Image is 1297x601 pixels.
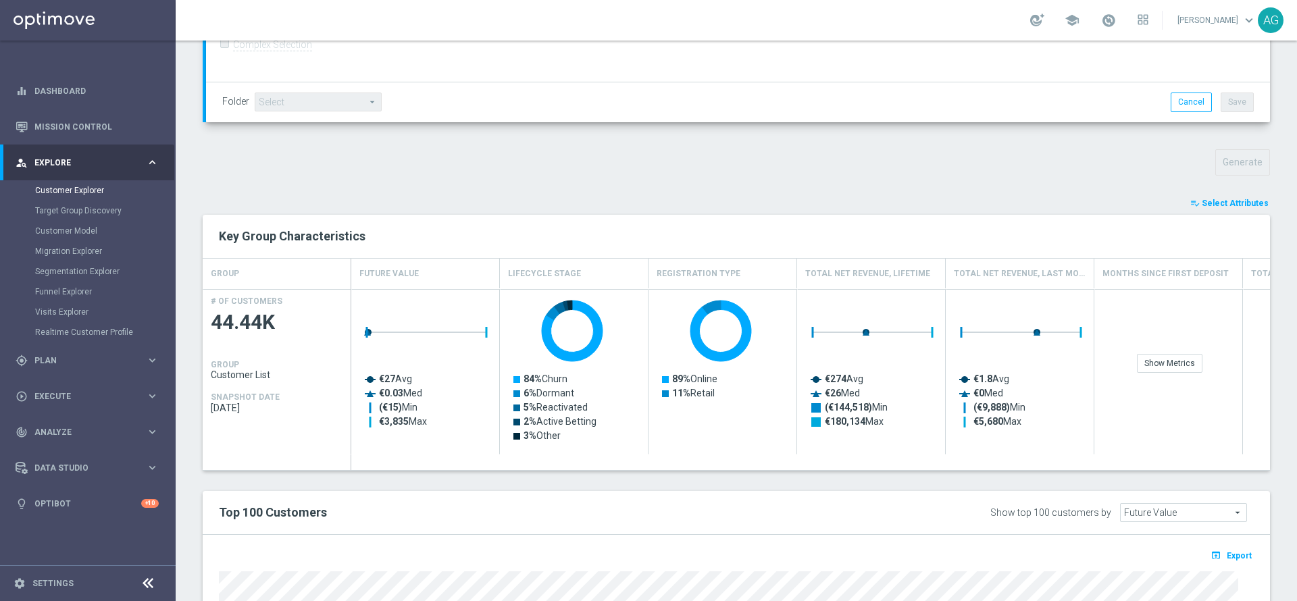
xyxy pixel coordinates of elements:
[1211,550,1225,560] i: open_in_browser
[379,416,427,427] text: Max
[35,302,174,322] div: Visits Explorer
[1221,93,1254,111] button: Save
[1102,262,1229,286] h4: Months Since First Deposit
[15,157,159,168] button: person_search Explore keyboard_arrow_right
[16,390,146,402] div: Execute
[16,462,146,474] div: Data Studio
[379,402,402,413] tspan: (€15)
[35,327,141,338] a: Realtime Customer Profile
[1137,354,1202,373] div: Show Metrics
[16,355,28,367] i: gps_fixed
[146,390,159,402] i: keyboard_arrow_right
[35,201,174,221] div: Target Group Discovery
[825,373,847,384] tspan: €274
[1176,10,1258,30] a: [PERSON_NAME]keyboard_arrow_down
[973,416,1021,427] text: Max
[34,392,146,400] span: Execute
[16,73,159,109] div: Dashboard
[825,402,888,413] text: Min
[990,507,1111,519] div: Show top 100 customers by
[15,391,159,402] button: play_circle_outline Execute keyboard_arrow_right
[16,157,146,169] div: Explore
[35,266,141,277] a: Segmentation Explorer
[141,499,159,508] div: +10
[35,261,174,282] div: Segmentation Explorer
[16,498,28,510] i: lightbulb
[35,180,174,201] div: Customer Explorer
[219,504,814,521] h2: Top 100 Customers
[16,109,159,145] div: Mission Control
[973,402,1025,413] text: Min
[1227,551,1252,560] span: Export
[524,388,574,398] text: Dormant
[34,73,159,109] a: Dashboard
[1189,196,1270,211] button: playlist_add_check Select Attributes
[379,402,417,413] text: Min
[146,354,159,367] i: keyboard_arrow_right
[35,185,141,196] a: Customer Explorer
[35,246,141,257] a: Migration Explorer
[524,416,536,427] tspan: 2%
[359,262,419,286] h4: Future Value
[825,416,884,427] text: Max
[973,388,1003,398] text: Med
[35,221,174,241] div: Customer Model
[379,388,403,398] tspan: €0.03
[146,425,159,438] i: keyboard_arrow_right
[16,157,28,169] i: person_search
[34,357,146,365] span: Plan
[35,226,141,236] a: Customer Model
[1190,199,1200,208] i: playlist_add_check
[973,402,1010,413] tspan: (€9,888)
[34,464,146,472] span: Data Studio
[1065,13,1079,28] span: school
[32,579,74,587] a: Settings
[211,296,282,306] h4: # OF CUSTOMERS
[16,426,28,438] i: track_changes
[222,96,249,107] label: Folder
[524,373,542,384] tspan: 84%
[15,122,159,132] button: Mission Control
[35,322,174,342] div: Realtime Customer Profile
[672,373,690,384] tspan: 89%
[524,430,536,441] tspan: 3%
[35,307,141,317] a: Visits Explorer
[219,228,1254,244] h2: Key Group Characteristics
[1215,149,1270,176] button: Generate
[379,373,412,384] text: Avg
[672,388,690,398] tspan: 11%
[825,388,860,398] text: Med
[35,286,141,297] a: Funnel Explorer
[203,289,351,454] div: Press SPACE to select this row.
[35,241,174,261] div: Migration Explorer
[15,86,159,97] div: equalizer Dashboard
[657,262,740,286] h4: Registration Type
[35,205,141,216] a: Target Group Discovery
[15,427,159,438] button: track_changes Analyze keyboard_arrow_right
[34,109,159,145] a: Mission Control
[524,373,567,384] text: Churn
[379,373,395,384] tspan: €27
[1242,13,1256,28] span: keyboard_arrow_down
[524,430,561,441] text: Other
[15,355,159,366] div: gps_fixed Plan keyboard_arrow_right
[16,355,146,367] div: Plan
[524,402,536,413] tspan: 5%
[211,262,239,286] h4: GROUP
[954,262,1086,286] h4: Total Net Revenue, Last Month
[973,388,984,398] tspan: €0
[14,577,26,590] i: settings
[34,428,146,436] span: Analyze
[1202,199,1269,208] span: Select Attributes
[35,282,174,302] div: Funnel Explorer
[211,369,343,380] span: Customer List
[15,498,159,509] button: lightbulb Optibot +10
[973,373,1009,384] text: Avg
[672,388,715,398] text: Retail
[379,388,422,398] text: Med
